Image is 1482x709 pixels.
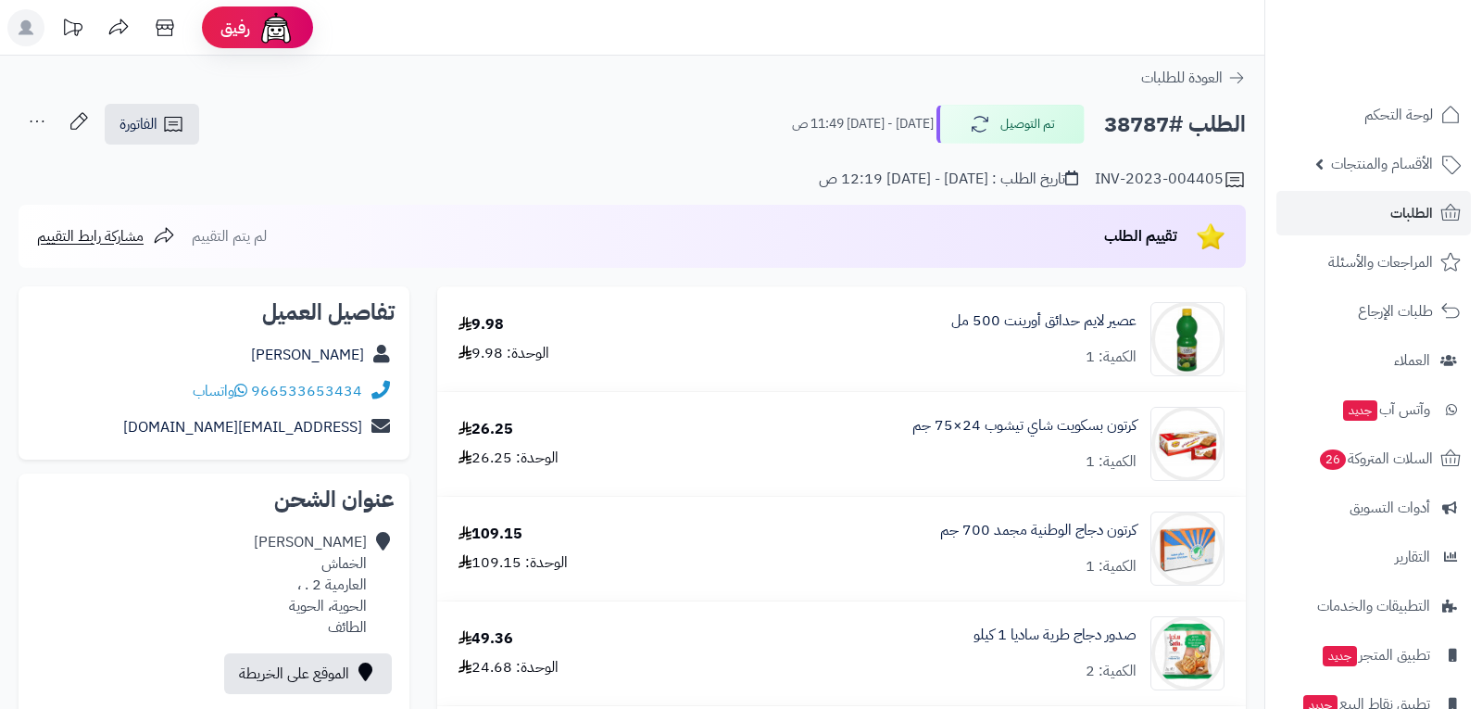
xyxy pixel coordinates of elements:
[1086,451,1137,473] div: الكمية: 1
[792,115,934,133] small: [DATE] - [DATE] 11:49 ص
[1350,495,1430,521] span: أدوات التسويق
[33,488,395,511] h2: عنوان الشحن
[458,552,568,574] div: الوحدة: 109.15
[1323,646,1357,666] span: جديد
[1151,302,1224,376] img: 1679229106-%D8%A7%D9%84%D8%AA%D9%82%D8%A7%D8%B7%20%D8%A7%D9%84%D9%88%D9%8A%D8%A8_19-3-2023_15294_...
[1276,289,1471,334] a: طلبات الإرجاع
[105,104,199,145] a: الفاتورة
[254,532,367,638] div: [PERSON_NAME] الخماش العارمية 2 . ، الحوية، الحوية الطائف
[1276,338,1471,383] a: العملاء
[220,17,250,39] span: رفيق
[224,653,392,694] a: الموقع على الخريطة
[1151,407,1224,481] img: 1678860701-1623951411_6281016310251-90x90.jpeg
[1318,446,1433,472] span: السلات المتروكة
[119,113,157,135] span: الفاتورة
[33,301,395,323] h2: تفاصيل العميل
[193,380,247,402] a: واتساب
[1276,486,1471,530] a: أدوات التسويق
[1394,348,1430,373] span: العملاء
[1276,535,1471,579] a: التقارير
[1141,67,1246,89] a: العودة للطلبات
[936,105,1085,144] button: تم التوصيل
[1086,556,1137,577] div: الكمية: 1
[1276,240,1471,285] a: المراجعات والأسئلة
[257,9,295,46] img: ai-face.png
[1343,400,1377,421] span: جديد
[1086,661,1137,682] div: الكمية: 2
[37,225,144,247] span: مشاركة رابط التقييم
[37,225,175,247] a: مشاركة رابط التقييم
[1141,67,1223,89] span: العودة للطلبات
[1358,298,1433,324] span: طلبات الإرجاع
[1095,169,1246,191] div: INV-2023-004405
[1395,544,1430,570] span: التقارير
[49,9,95,51] a: تحديثات المنصة
[251,344,364,366] a: [PERSON_NAME]
[1341,397,1430,423] span: وآتس آب
[1276,387,1471,432] a: وآتس آبجديد
[912,415,1137,437] a: كرتون بسكويت شاي تيشوب 24×75 جم
[458,314,504,336] div: 9.98
[1276,633,1471,677] a: تطبيق المتجرجديد
[192,225,267,247] span: لم يتم التقييم
[458,448,559,469] div: الوحدة: 26.25
[251,380,362,402] a: 966533653434
[1104,106,1246,144] h2: الطلب #38787
[458,343,549,364] div: الوحدة: 9.98
[458,628,513,650] div: 49.36
[458,419,513,440] div: 26.25
[940,520,1137,541] a: كرتون دجاج الوطنية مجمد 700 جم
[458,657,559,678] div: الوحدة: 24.68
[1331,151,1433,177] span: الأقسام والمنتجات
[1276,437,1471,481] a: السلات المتروكة26
[1151,512,1224,586] img: 1673364970-1610471104_6286281063100112-90x90.jpg
[1276,93,1471,137] a: لوحة التحكم
[1086,347,1137,368] div: الكمية: 1
[123,416,362,438] a: [EMAIL_ADDRESS][DOMAIN_NAME]
[458,524,522,545] div: 109.15
[1390,200,1433,226] span: الطلبات
[1276,191,1471,235] a: الطلبات
[1319,449,1348,471] span: 26
[951,310,1137,332] a: عصير لايم حدائق أورينت 500 مل
[1321,642,1430,668] span: تطبيق المتجر
[1364,102,1433,128] span: لوحة التحكم
[1104,225,1177,247] span: تقييم الطلب
[1276,584,1471,628] a: التطبيقات والخدمات
[1328,249,1433,275] span: المراجعات والأسئلة
[973,625,1137,646] a: صدور دجاج طرية ساديا 1 كيلو
[1151,616,1224,690] img: 15394c9a8c408f292b6bbe1946f1c59248a2-90x90.jpg
[1356,14,1464,53] img: logo-2.png
[1317,593,1430,619] span: التطبيقات والخدمات
[819,169,1078,190] div: تاريخ الطلب : [DATE] - [DATE] 12:19 ص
